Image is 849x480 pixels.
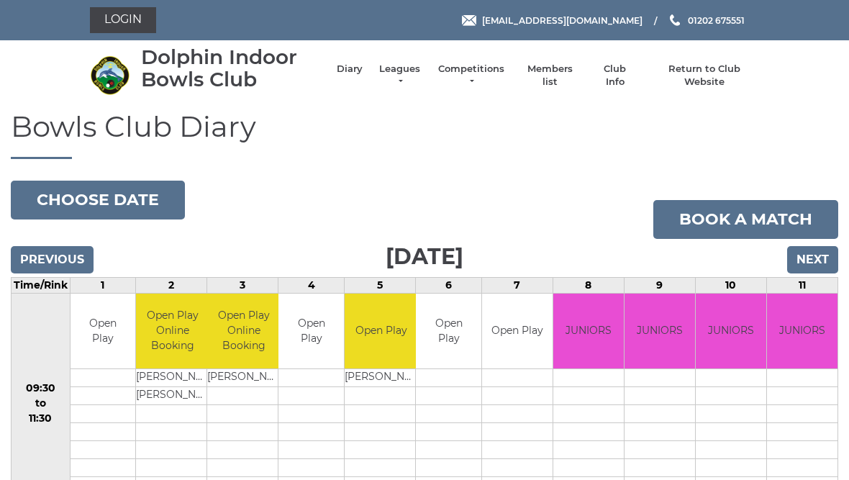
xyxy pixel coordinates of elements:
td: Open Play [345,294,417,369]
span: [EMAIL_ADDRESS][DOMAIN_NAME] [482,14,643,25]
td: JUNIORS [696,294,766,369]
button: Choose date [11,181,185,219]
input: Next [787,246,838,273]
td: Open Play [482,294,553,369]
h1: Bowls Club Diary [11,111,838,159]
td: 10 [695,277,766,293]
a: Club Info [594,63,636,89]
td: 5 [345,277,416,293]
td: 7 [481,277,553,293]
td: 4 [278,277,345,293]
a: Competitions [437,63,506,89]
td: [PERSON_NAME] [136,369,209,387]
div: Dolphin Indoor Bowls Club [141,46,322,91]
td: Open Play Online Booking [136,294,209,369]
img: Dolphin Indoor Bowls Club [90,55,130,95]
td: 8 [553,277,624,293]
input: Previous [11,246,94,273]
img: Email [462,15,476,26]
td: Open Play [71,294,136,369]
td: 6 [416,277,482,293]
td: Open Play Online Booking [207,294,280,369]
td: JUNIORS [625,294,695,369]
a: Return to Club Website [650,63,759,89]
td: Time/Rink [12,277,71,293]
img: Phone us [670,14,680,26]
td: 2 [136,277,207,293]
td: 11 [766,277,837,293]
td: 9 [624,277,695,293]
td: 3 [207,277,278,293]
td: JUNIORS [553,294,624,369]
td: [PERSON_NAME] [207,369,280,387]
a: Login [90,7,156,33]
td: Open Play [278,294,344,369]
a: Diary [337,63,363,76]
td: [PERSON_NAME] [345,369,417,387]
td: JUNIORS [767,294,837,369]
td: Open Play [416,294,481,369]
a: Phone us 01202 675551 [668,14,745,27]
a: Book a match [653,200,838,239]
td: [PERSON_NAME] [136,387,209,405]
a: Leagues [377,63,422,89]
a: Email [EMAIL_ADDRESS][DOMAIN_NAME] [462,14,643,27]
a: Members list [519,63,579,89]
td: 1 [70,277,136,293]
span: 01202 675551 [688,14,745,25]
